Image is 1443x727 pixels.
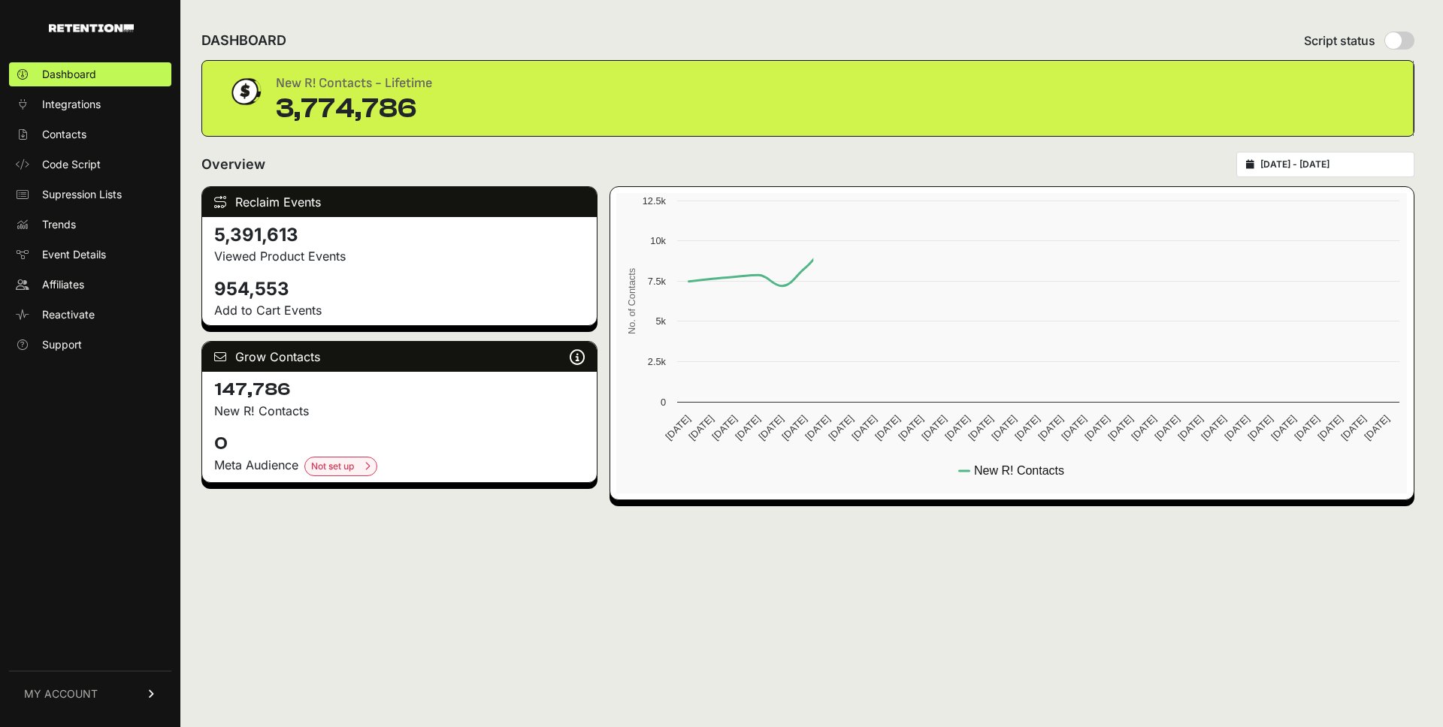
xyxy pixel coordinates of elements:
[827,413,856,442] text: [DATE]
[42,247,106,262] span: Event Details
[214,223,585,247] h4: 5,391,613
[9,183,171,207] a: Supression Lists
[49,24,134,32] img: Retention.com
[1246,413,1275,442] text: [DATE]
[202,187,597,217] div: Reclaim Events
[780,413,809,442] text: [DATE]
[1013,413,1042,442] text: [DATE]
[648,276,667,287] text: 7.5k
[873,413,903,442] text: [DATE]
[710,413,740,442] text: [DATE]
[1060,413,1089,442] text: [DATE]
[42,67,96,82] span: Dashboard
[9,122,171,146] a: Contacts
[850,413,879,442] text: [DATE]
[1304,32,1375,50] span: Script status
[1269,413,1299,442] text: [DATE]
[201,30,286,51] h2: DASHBOARD
[1316,413,1345,442] text: [DATE]
[803,413,833,442] text: [DATE]
[1223,413,1252,442] text: [DATE]
[9,152,171,176] a: Code Script
[1083,413,1112,442] text: [DATE]
[42,187,122,202] span: Supression Lists
[943,413,973,442] text: [DATE]
[42,157,101,172] span: Code Script
[1130,413,1159,442] text: [DATE]
[656,315,667,327] text: 5k
[920,413,949,442] text: [DATE]
[1176,413,1206,442] text: [DATE]
[9,243,171,267] a: Event Details
[214,402,585,420] p: New R! Contacts
[214,456,585,476] div: Meta Audience
[651,235,667,246] text: 10k
[214,301,585,319] p: Add to Cart Events
[1036,413,1066,442] text: [DATE]
[24,686,98,701] span: MY ACCOUNT
[9,303,171,327] a: Reactivate
[648,356,667,367] text: 2.5k
[226,73,264,110] img: dollar-coin-05c43ed7efb7bc0c12610022525b4bbbb207c7efeef5aecc26f025e68dcafac9.png
[9,92,171,116] a: Integrations
[9,213,171,237] a: Trends
[1293,413,1322,442] text: [DATE]
[1106,413,1136,442] text: [DATE]
[897,413,926,442] text: [DATE]
[967,413,996,442] text: [DATE]
[661,397,666,408] text: 0
[9,333,171,357] a: Support
[276,73,432,94] div: New R! Contacts - Lifetime
[626,268,637,334] text: No. of Contacts
[42,127,86,142] span: Contacts
[42,337,82,352] span: Support
[687,413,716,442] text: [DATE]
[757,413,786,442] text: [DATE]
[1363,413,1392,442] text: [DATE]
[214,277,585,301] h4: 954,553
[42,277,84,292] span: Affiliates
[974,464,1064,477] text: New R! Contacts
[214,432,585,456] h4: 0
[990,413,1019,442] text: [DATE]
[9,62,171,86] a: Dashboard
[202,342,597,372] div: Grow Contacts
[734,413,763,442] text: [DATE]
[643,195,667,207] text: 12.5k
[42,217,76,232] span: Trends
[214,247,585,265] p: Viewed Product Events
[1199,413,1229,442] text: [DATE]
[201,154,265,175] h2: Overview
[9,671,171,716] a: MY ACCOUNT
[1339,413,1369,442] text: [DATE]
[42,97,101,112] span: Integrations
[9,273,171,297] a: Affiliates
[276,94,432,124] div: 3,774,786
[1153,413,1182,442] text: [DATE]
[42,307,95,322] span: Reactivate
[214,378,585,402] h4: 147,786
[664,413,693,442] text: [DATE]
